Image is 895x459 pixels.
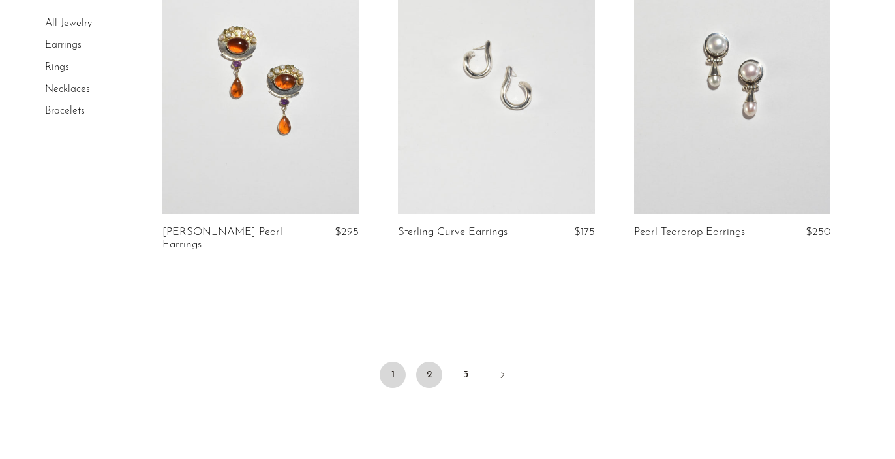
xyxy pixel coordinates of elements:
[335,227,359,238] span: $295
[634,227,745,238] a: Pearl Teardrop Earrings
[416,362,442,388] a: 2
[45,40,82,51] a: Earrings
[806,227,830,238] span: $250
[162,227,292,251] a: [PERSON_NAME] Pearl Earrings
[398,227,508,238] a: Sterling Curve Earrings
[45,106,85,116] a: Bracelets
[380,362,406,388] span: 1
[489,362,515,390] a: Next
[45,18,92,29] a: All Jewelry
[574,227,595,238] span: $175
[453,362,479,388] a: 3
[45,84,90,95] a: Necklaces
[45,62,69,72] a: Rings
